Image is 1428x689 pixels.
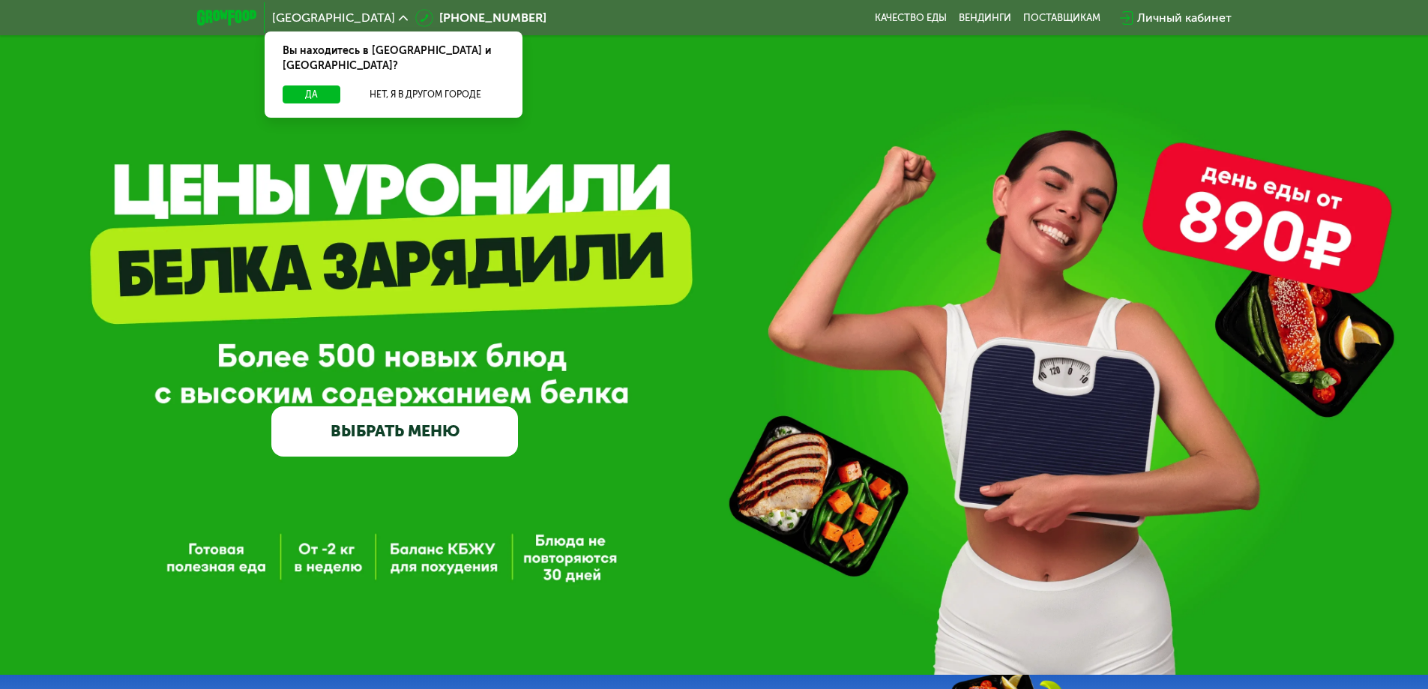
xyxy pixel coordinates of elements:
div: Личный кабинет [1137,9,1232,27]
button: Нет, я в другом городе [346,85,504,103]
a: Вендинги [959,12,1011,24]
div: поставщикам [1023,12,1100,24]
a: ВЫБРАТЬ МЕНЮ [271,406,518,456]
button: Да [283,85,340,103]
span: [GEOGRAPHIC_DATA] [272,12,395,24]
a: [PHONE_NUMBER] [415,9,546,27]
a: Качество еды [875,12,947,24]
div: Вы находитесь в [GEOGRAPHIC_DATA] и [GEOGRAPHIC_DATA]? [265,31,522,85]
